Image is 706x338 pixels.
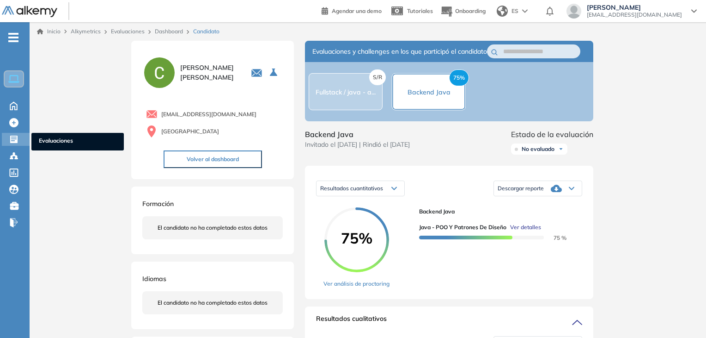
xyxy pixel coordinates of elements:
button: Onboarding [440,1,486,21]
img: PROFILE_MENU_LOGO_USER [142,56,176,90]
span: 75% [449,69,469,86]
span: [GEOGRAPHIC_DATA] [161,127,219,136]
span: Estado de la evaluación [511,129,593,140]
span: ES [511,7,518,15]
span: [PERSON_NAME] [587,4,682,11]
span: [PERSON_NAME] [PERSON_NAME] [180,63,240,82]
a: Agendar una demo [322,5,382,16]
span: Formación [142,200,174,208]
button: Volver al dashboard [164,150,262,168]
span: Invitado el [DATE] | Rindió el [DATE] [305,140,410,150]
span: Fullstack / java - a... [316,88,376,96]
span: Java - POO y Patrones de Diseño [419,223,506,232]
span: El candidato no ha completado estos datos [158,299,268,307]
span: Backend Java [305,129,410,140]
span: Alkymetrics [71,28,101,35]
span: Idiomas [142,275,166,283]
span: [EMAIL_ADDRESS][DOMAIN_NAME] [161,110,256,119]
a: Ver análisis de proctoring [323,280,390,288]
a: Inicio [37,27,61,36]
img: world [497,6,508,17]
img: arrow [522,9,528,13]
span: Candidato [193,27,219,36]
span: Ver detalles [510,223,541,232]
a: Dashboard [155,28,183,35]
span: Backend Java [408,88,450,96]
span: 75% [324,231,389,245]
button: Ver detalles [506,223,541,232]
img: Logo [2,6,57,18]
span: El candidato no ha completado estos datos [158,224,268,232]
span: No evaluado [522,145,554,153]
span: Tutoriales [407,7,433,14]
span: Evaluaciones y challenges en los que participó el candidato [312,47,487,56]
span: [EMAIL_ADDRESS][DOMAIN_NAME] [587,11,682,19]
span: 75 % [542,234,566,241]
span: Resultados cuantitativos [320,185,383,192]
img: Ícono de flecha [558,146,564,152]
span: Agendar una demo [332,7,382,14]
span: Evaluaciones [39,137,116,147]
span: Backend Java [419,207,575,216]
span: Resultados cualitativos [316,314,387,329]
i: - [8,37,18,38]
button: Seleccione la evaluación activa [266,64,283,81]
a: Evaluaciones [111,28,145,35]
span: Onboarding [455,7,486,14]
span: Descargar reporte [498,185,544,192]
span: S/R [369,69,386,85]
